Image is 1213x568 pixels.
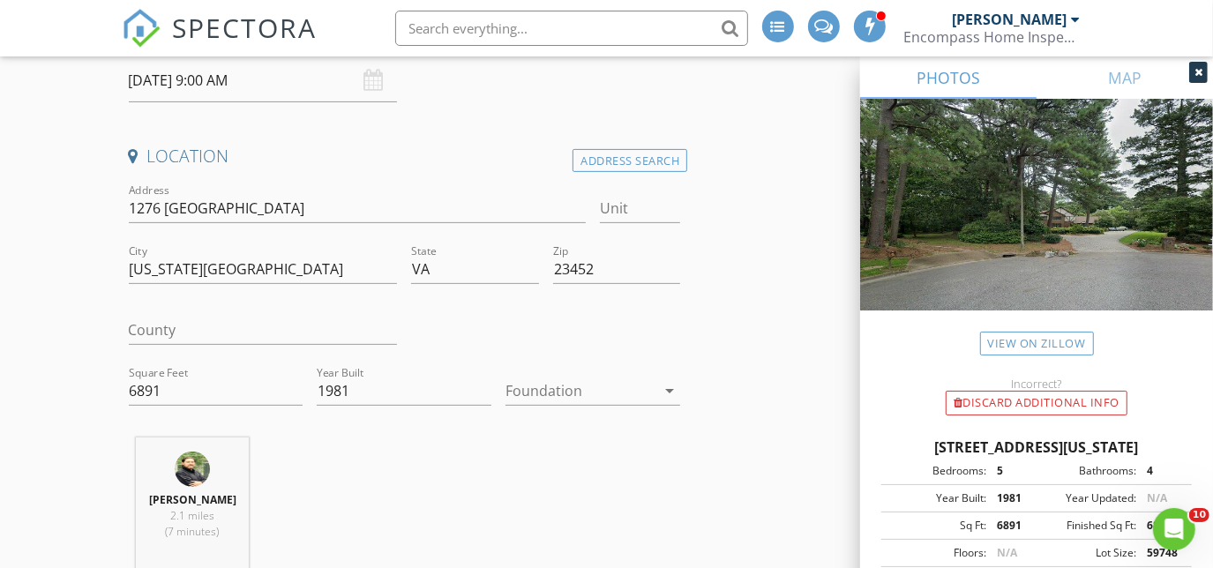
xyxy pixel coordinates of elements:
[1136,463,1187,479] div: 4
[980,332,1094,355] a: View on Zillow
[659,380,680,401] i: arrow_drop_down
[173,9,318,46] span: SPECTORA
[1037,545,1136,561] div: Lot Size:
[946,391,1127,415] div: Discard Additional info
[122,24,318,61] a: SPECTORA
[1037,490,1136,506] div: Year Updated:
[904,28,1081,46] div: Encompass Home Inspections, LLC
[887,545,986,561] div: Floors:
[150,492,237,507] strong: [PERSON_NAME]
[887,518,986,534] div: Sq Ft:
[1147,490,1167,505] span: N/A
[860,99,1213,353] img: streetview
[881,437,1192,458] div: [STREET_ADDRESS][US_STATE]
[165,524,219,539] span: (7 minutes)
[175,452,210,487] img: jason_with_house_bkgrd.jpg
[953,11,1067,28] div: [PERSON_NAME]
[1136,545,1187,561] div: 59748
[860,377,1213,391] div: Incorrect?
[1037,518,1136,534] div: Finished Sq Ft:
[573,149,687,173] div: Address Search
[122,9,161,48] img: The Best Home Inspection Software - Spectora
[129,145,681,168] h4: Location
[1037,56,1213,99] a: MAP
[997,545,1017,560] span: N/A
[986,518,1037,534] div: 6891
[986,490,1037,506] div: 1981
[1153,508,1195,550] iframe: Intercom live chat
[1189,508,1209,522] span: 10
[860,56,1037,99] a: PHOTOS
[1037,463,1136,479] div: Bathrooms:
[1136,518,1187,534] div: 6891
[986,463,1037,479] div: 5
[887,490,986,506] div: Year Built:
[129,59,398,102] input: Select date
[887,463,986,479] div: Bedrooms:
[395,11,748,46] input: Search everything...
[170,508,214,523] span: 2.1 miles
